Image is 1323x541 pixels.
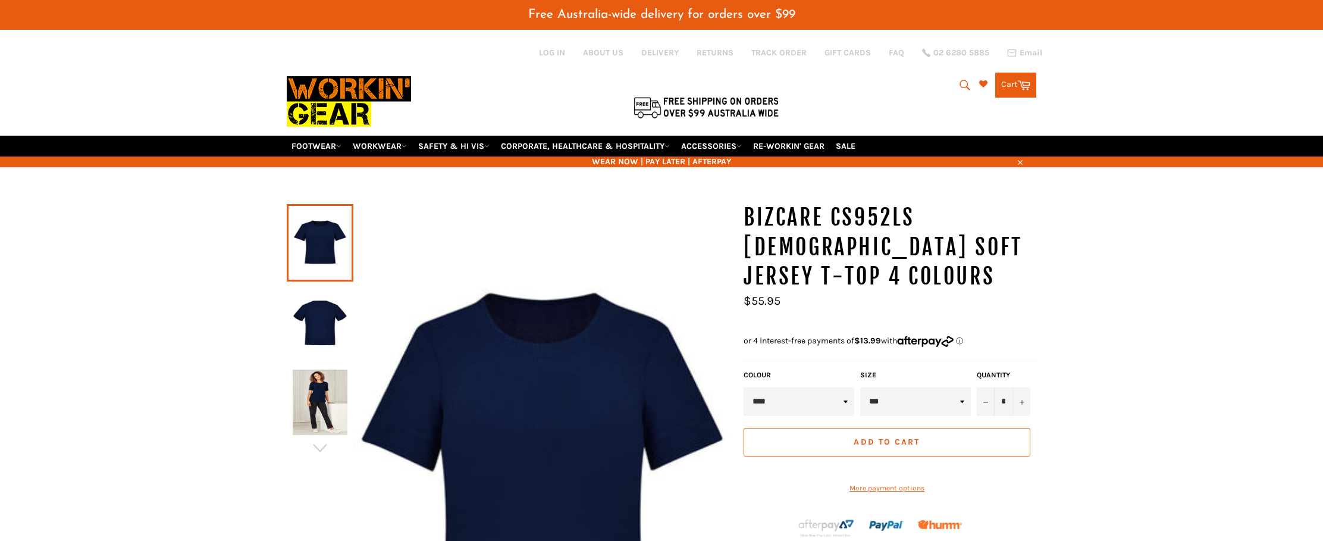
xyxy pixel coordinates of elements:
[860,370,971,380] label: Size
[632,95,780,120] img: Flat $9.95 shipping Australia wide
[528,8,795,21] span: Free Australia-wide delivery for orders over $99
[1020,49,1042,57] span: Email
[496,136,675,157] a: CORPORATE, HEALTHCARE & HOSPITALITY
[824,47,871,58] a: GIFT CARDS
[831,136,860,157] a: SALE
[797,518,855,538] img: Afterpay-Logo-on-dark-bg_large.png
[348,136,412,157] a: WORKWEAR
[744,483,1030,493] a: More payment options
[676,136,747,157] a: ACCESSORIES
[539,48,565,58] a: Log in
[995,73,1036,98] a: Cart
[922,49,989,57] a: 02 6280 5885
[583,47,623,58] a: ABOUT US
[748,136,829,157] a: RE-WORKIN' GEAR
[1012,387,1030,416] button: Increase item quantity by one
[918,520,962,529] img: Humm_core_logo_RGB-01_300x60px_small_195d8312-4386-4de7-b182-0ef9b6303a37.png
[977,370,1030,380] label: Quantity
[1007,48,1042,58] a: Email
[287,156,1036,167] span: WEAR NOW | PAY LATER | AFTERPAY
[751,47,807,58] a: TRACK ORDER
[744,428,1030,456] button: Add to Cart
[413,136,494,157] a: SAFETY & HI VIS
[977,387,995,416] button: Reduce item quantity by one
[744,294,780,308] span: $55.95
[744,203,1036,292] h1: BIZCARE CS952LS [DEMOGRAPHIC_DATA] Soft Jersey T-Top 4 Colours
[889,47,904,58] a: FAQ
[697,47,733,58] a: RETURNS
[293,290,347,355] img: BIZCARE CS952LS Ladies Soft Jersey T-Top 4 Colours - Workin' Gear
[293,370,347,435] img: BIZCARE CS952LS Ladies Soft Jersey T-Top 4 Colours - Workin' Gear
[641,47,679,58] a: DELIVERY
[287,68,411,135] img: Workin Gear leaders in Workwear, Safety Boots, PPE, Uniforms. Australia's No.1 in Workwear
[287,136,346,157] a: FOOTWEAR
[744,370,854,380] label: COLOUR
[933,49,989,57] span: 02 6280 5885
[854,437,920,447] span: Add to Cart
